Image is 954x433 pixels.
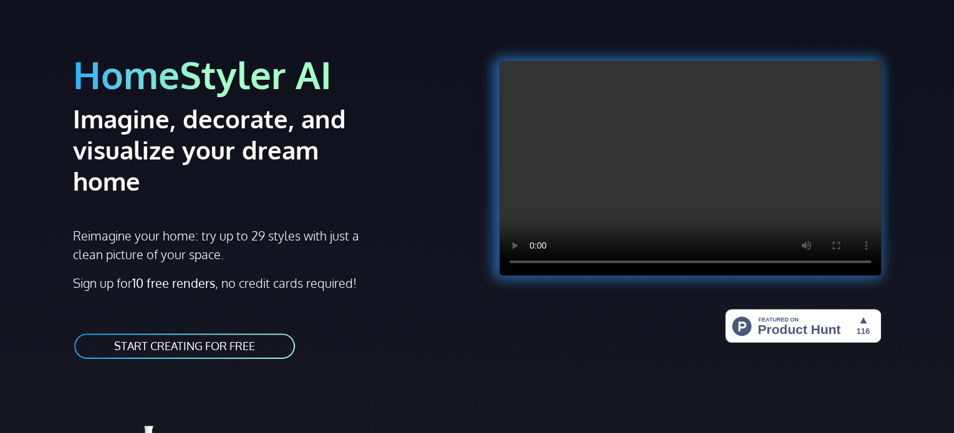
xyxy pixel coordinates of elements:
[132,275,215,291] strong: 10 free renders
[73,51,470,98] h1: HomeStyler AI
[73,103,390,196] h2: Imagine, decorate, and visualize your dream home
[73,274,470,292] p: Sign up for , no credit cards required!
[725,309,881,343] img: HomeStyler AI - Interior Design Made Easy: One Click to Your Dream Home | Product Hunt
[73,332,296,360] a: START CREATING FOR FREE
[73,226,370,264] p: Reimagine your home: try up to 29 styles with just a clean picture of your space.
